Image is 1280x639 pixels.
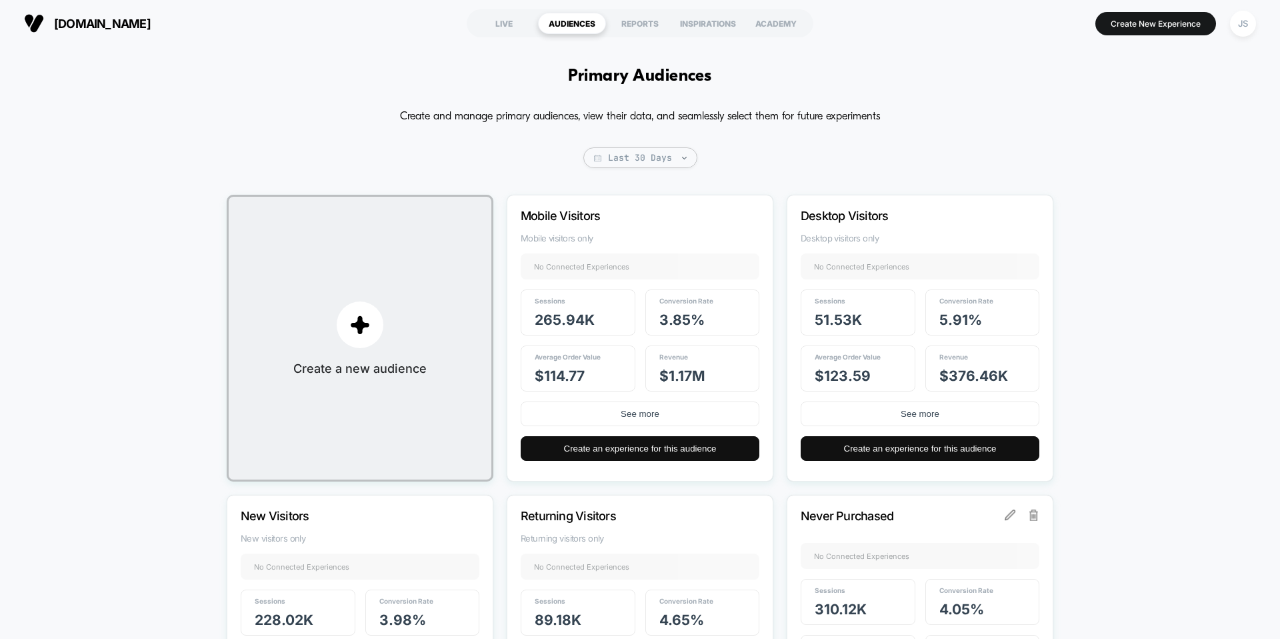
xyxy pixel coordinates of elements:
[815,297,845,305] span: Sessions
[293,362,427,376] span: Create a new audience
[535,311,595,328] span: 265.94k
[521,533,759,544] span: Returning visitors only
[1095,12,1216,35] button: Create New Experience
[521,436,759,461] button: Create an experience for this audience
[939,311,982,328] span: 5.91 %
[54,17,151,31] span: [DOMAIN_NAME]
[521,402,759,426] button: See more
[659,368,705,384] span: $ 1.17M
[1230,11,1256,37] div: JS
[535,612,581,628] span: 89.18k
[470,13,538,34] div: LIVE
[568,67,711,86] h1: Primary Audiences
[1029,510,1039,520] img: delete
[815,311,862,328] span: 51.53k
[400,106,880,127] p: Create and manage primary audiences, view their data, and seamlessly select them for future exper...
[521,509,723,523] p: Returning Visitors
[674,13,742,34] div: INSPIRATIONS
[583,147,697,168] span: Last 30 Days
[801,509,1003,523] p: Never Purchased
[939,353,968,361] span: Revenue
[350,315,370,335] img: plus
[659,311,705,328] span: 3.85 %
[801,209,1003,223] p: Desktop Visitors
[241,533,479,544] span: New visitors only
[801,436,1039,461] button: Create an experience for this audience
[227,195,493,482] button: plusCreate a new audience
[939,601,984,618] span: 4.05 %
[1226,10,1260,37] button: JS
[535,368,585,384] span: $ 114.77
[815,601,867,618] span: 310.12k
[538,13,606,34] div: AUDIENCES
[241,509,443,523] p: New Visitors
[659,297,713,305] span: Conversion Rate
[939,586,993,594] span: Conversion Rate
[379,612,426,628] span: 3.98 %
[379,597,433,605] span: Conversion Rate
[815,353,881,361] span: Average Order Value
[255,612,313,628] span: 228.02k
[20,13,155,34] button: [DOMAIN_NAME]
[535,297,565,305] span: Sessions
[535,353,601,361] span: Average Order Value
[659,597,713,605] span: Conversion Rate
[255,597,285,605] span: Sessions
[521,233,759,243] span: Mobile visitors only
[24,13,44,33] img: Visually logo
[939,297,993,305] span: Conversion Rate
[742,13,810,34] div: ACADEMY
[815,368,871,384] span: $ 123.59
[815,586,845,594] span: Sessions
[682,157,687,159] img: end
[939,368,1008,384] span: $ 376.46k
[801,233,1039,243] span: Desktop visitors only
[1005,510,1015,520] img: edit
[606,13,674,34] div: REPORTS
[659,353,688,361] span: Revenue
[801,402,1039,426] button: See more
[521,209,723,223] p: Mobile Visitors
[535,597,565,605] span: Sessions
[659,612,704,628] span: 4.65 %
[594,155,601,161] img: calendar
